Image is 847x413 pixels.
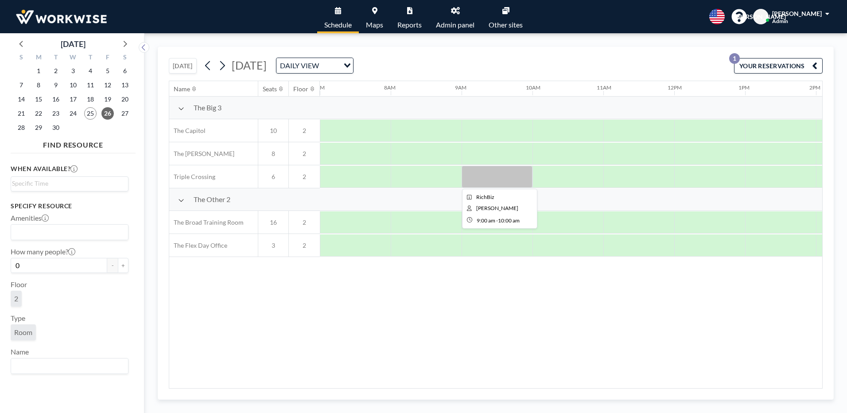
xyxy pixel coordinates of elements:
[101,65,114,77] span: Friday, September 5, 2025
[366,21,383,28] span: Maps
[436,21,474,28] span: Admin panel
[15,121,27,134] span: Sunday, September 28, 2025
[84,79,97,91] span: Thursday, September 11, 2025
[476,194,494,200] span: RichBiz
[32,65,45,77] span: Monday, September 1, 2025
[32,121,45,134] span: Monday, September 29, 2025
[13,52,30,64] div: S
[489,21,523,28] span: Other sites
[61,38,85,50] div: [DATE]
[597,84,611,91] div: 11AM
[289,127,320,135] span: 2
[289,218,320,226] span: 2
[84,93,97,105] span: Thursday, September 18, 2025
[47,52,65,64] div: T
[276,58,353,73] div: Search for option
[50,79,62,91] span: Tuesday, September 9, 2025
[119,107,131,120] span: Saturday, September 27, 2025
[12,360,123,372] input: Search for option
[50,121,62,134] span: Tuesday, September 30, 2025
[119,93,131,105] span: Saturday, September 20, 2025
[15,79,27,91] span: Sunday, September 7, 2025
[289,242,320,249] span: 2
[30,52,47,64] div: M
[496,217,498,224] span: -
[289,173,320,181] span: 2
[169,150,234,158] span: The [PERSON_NAME]
[11,225,128,240] div: Search for option
[11,347,29,356] label: Name
[258,150,288,158] span: 8
[498,217,520,224] span: 10:00 AM
[809,84,820,91] div: 2PM
[84,107,97,120] span: Thursday, September 25, 2025
[322,60,338,71] input: Search for option
[729,53,740,64] p: 1
[324,21,352,28] span: Schedule
[84,65,97,77] span: Thursday, September 4, 2025
[11,202,128,210] h3: Specify resource
[116,52,133,64] div: S
[67,79,79,91] span: Wednesday, September 10, 2025
[258,218,288,226] span: 16
[526,84,540,91] div: 10AM
[67,107,79,120] span: Wednesday, September 24, 2025
[119,79,131,91] span: Saturday, September 13, 2025
[263,85,277,93] div: Seats
[15,107,27,120] span: Sunday, September 21, 2025
[14,8,109,26] img: organization-logo
[107,258,118,273] button: -
[12,179,123,188] input: Search for option
[101,93,114,105] span: Friday, September 19, 2025
[67,93,79,105] span: Wednesday, September 17, 2025
[169,127,206,135] span: The Capitol
[477,217,495,224] span: 9:00 AM
[11,247,75,256] label: How many people?
[14,328,32,337] span: Room
[119,65,131,77] span: Saturday, September 6, 2025
[169,218,244,226] span: The Broad Training Room
[14,294,18,303] span: 2
[174,85,190,93] div: Name
[289,150,320,158] span: 2
[668,84,682,91] div: 12PM
[169,173,215,181] span: Triple Crossing
[11,358,128,374] div: Search for option
[32,79,45,91] span: Monday, September 8, 2025
[15,93,27,105] span: Sunday, September 14, 2025
[50,93,62,105] span: Tuesday, September 16, 2025
[11,314,25,323] label: Type
[50,65,62,77] span: Tuesday, September 2, 2025
[258,173,288,181] span: 6
[738,84,750,91] div: 1PM
[169,58,197,74] button: [DATE]
[293,85,308,93] div: Floor
[50,107,62,120] span: Tuesday, September 23, 2025
[12,226,123,238] input: Search for option
[772,10,822,17] span: [PERSON_NAME]
[258,242,288,249] span: 3
[455,84,466,91] div: 9AM
[11,137,136,149] h4: FIND RESOURCE
[736,13,786,21] span: [PERSON_NAME]
[11,214,49,222] label: Amenities
[194,195,230,204] span: The Other 2
[278,60,321,71] span: DAILY VIEW
[67,65,79,77] span: Wednesday, September 3, 2025
[476,205,518,211] span: Wayne Bullis
[101,107,114,120] span: Friday, September 26, 2025
[772,18,788,24] span: Admin
[384,84,396,91] div: 8AM
[258,127,288,135] span: 10
[734,58,823,74] button: YOUR RESERVATIONS1
[11,280,27,289] label: Floor
[32,93,45,105] span: Monday, September 15, 2025
[65,52,82,64] div: W
[32,107,45,120] span: Monday, September 22, 2025
[194,103,221,112] span: The Big 3
[99,52,116,64] div: F
[118,258,128,273] button: +
[169,242,227,249] span: The Flex Day Office
[101,79,114,91] span: Friday, September 12, 2025
[232,58,267,72] span: [DATE]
